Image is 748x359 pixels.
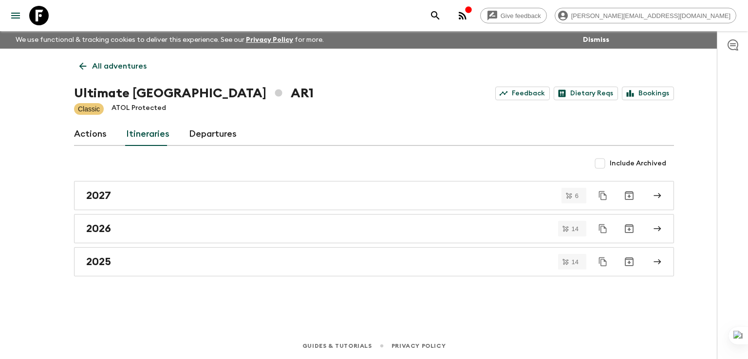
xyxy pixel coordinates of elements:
[426,6,445,25] button: search adventures
[619,186,639,205] button: Archive
[594,187,612,204] button: Duplicate
[74,84,314,103] h1: Ultimate [GEOGRAPHIC_DATA] AR1
[126,123,169,146] a: Itineraries
[495,87,550,100] a: Feedback
[554,87,618,100] a: Dietary Reqs
[74,247,674,276] a: 2025
[12,31,328,49] p: We use functional & tracking cookies to deliver this experience. See our for more.
[6,6,25,25] button: menu
[112,103,166,115] p: ATOL Protected
[92,60,147,72] p: All adventures
[392,341,446,351] a: Privacy Policy
[619,219,639,238] button: Archive
[189,123,237,146] a: Departures
[480,8,547,23] a: Give feedback
[74,181,674,210] a: 2027
[78,104,100,114] p: Classic
[566,259,584,265] span: 14
[566,226,584,232] span: 14
[619,252,639,271] button: Archive
[580,33,612,47] button: Dismiss
[622,87,674,100] a: Bookings
[495,12,546,19] span: Give feedback
[74,214,674,243] a: 2026
[74,56,152,76] a: All adventures
[594,220,612,237] button: Duplicate
[569,193,584,199] span: 6
[594,253,612,270] button: Duplicate
[246,36,293,43] a: Privacy Policy
[302,341,372,351] a: Guides & Tutorials
[555,8,736,23] div: [PERSON_NAME][EMAIL_ADDRESS][DOMAIN_NAME]
[86,222,111,235] h2: 2026
[610,159,666,168] span: Include Archived
[86,189,111,202] h2: 2027
[566,12,736,19] span: [PERSON_NAME][EMAIL_ADDRESS][DOMAIN_NAME]
[74,123,107,146] a: Actions
[86,255,111,268] h2: 2025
